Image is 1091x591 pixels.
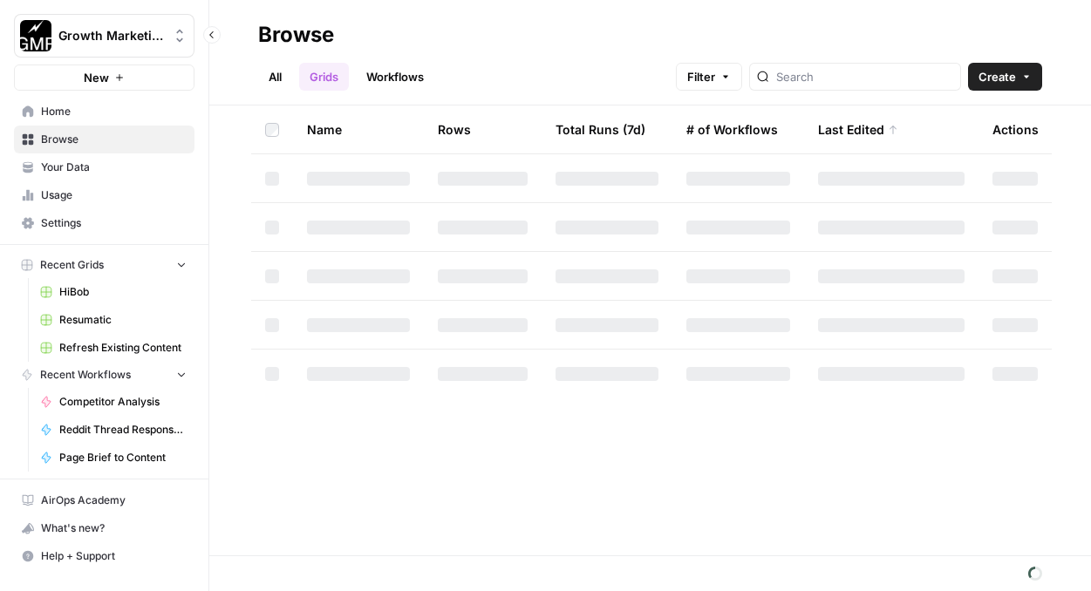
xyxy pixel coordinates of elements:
[32,416,194,444] a: Reddit Thread Response Generator
[14,98,194,126] a: Home
[776,68,953,85] input: Search
[686,105,778,153] div: # of Workflows
[14,153,194,181] a: Your Data
[14,181,194,209] a: Usage
[15,515,194,541] div: What's new?
[968,63,1042,91] button: Create
[41,548,187,564] span: Help + Support
[41,104,187,119] span: Home
[14,252,194,278] button: Recent Grids
[676,63,742,91] button: Filter
[40,367,131,383] span: Recent Workflows
[59,394,187,410] span: Competitor Analysis
[32,444,194,472] a: Page Brief to Content
[32,278,194,306] a: HiBob
[58,27,164,44] span: Growth Marketing Pro
[14,362,194,388] button: Recent Workflows
[356,63,434,91] a: Workflows
[14,542,194,570] button: Help + Support
[41,132,187,147] span: Browse
[59,450,187,465] span: Page Brief to Content
[14,209,194,237] a: Settings
[14,514,194,542] button: What's new?
[32,306,194,334] a: Resumatic
[84,69,109,86] span: New
[14,126,194,153] a: Browse
[299,63,349,91] a: Grids
[59,312,187,328] span: Resumatic
[59,422,187,438] span: Reddit Thread Response Generator
[258,21,334,49] div: Browse
[32,334,194,362] a: Refresh Existing Content
[992,105,1039,153] div: Actions
[40,257,104,273] span: Recent Grids
[41,187,187,203] span: Usage
[818,105,898,153] div: Last Edited
[258,63,292,91] a: All
[14,14,194,58] button: Workspace: Growth Marketing Pro
[59,340,187,356] span: Refresh Existing Content
[687,68,715,85] span: Filter
[32,388,194,416] a: Competitor Analysis
[59,284,187,300] span: HiBob
[41,215,187,231] span: Settings
[20,20,51,51] img: Growth Marketing Pro Logo
[438,105,471,153] div: Rows
[41,160,187,175] span: Your Data
[41,492,187,508] span: AirOps Academy
[307,105,410,153] div: Name
[978,68,1016,85] span: Create
[556,105,645,153] div: Total Runs (7d)
[14,65,194,91] button: New
[14,486,194,514] a: AirOps Academy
